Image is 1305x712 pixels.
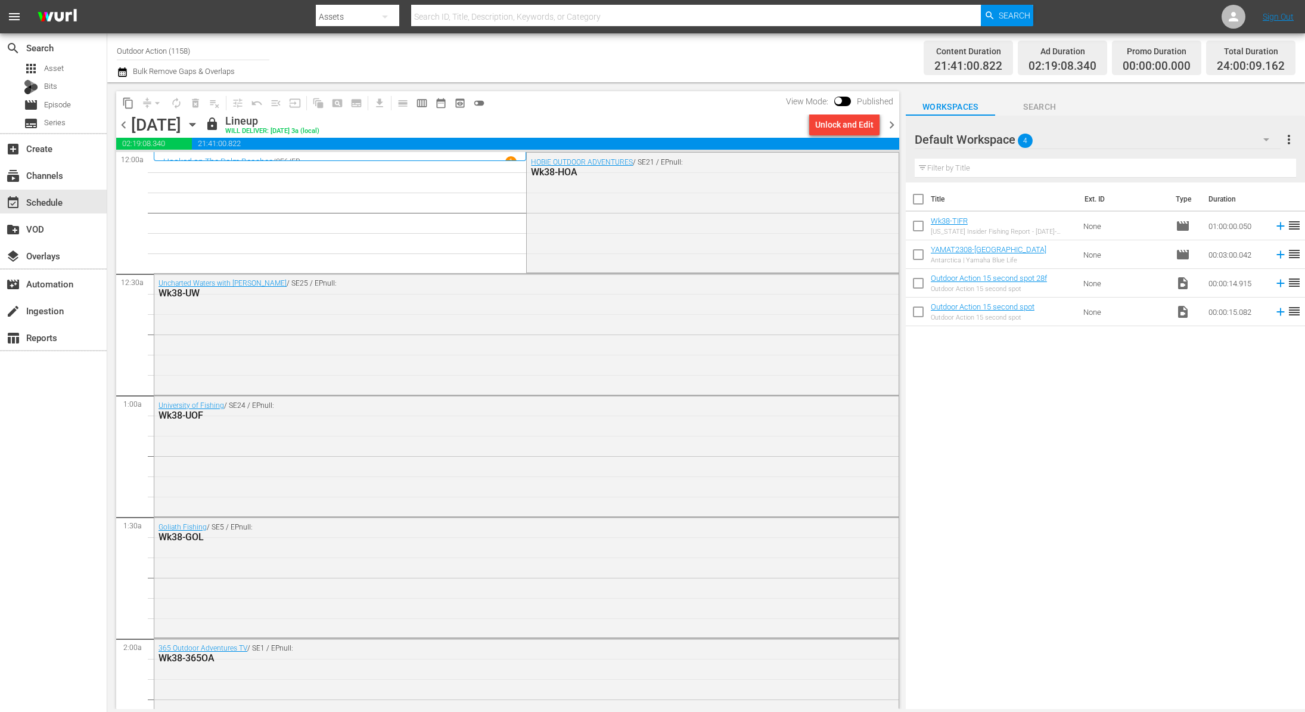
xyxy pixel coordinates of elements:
[1287,247,1301,261] span: reorder
[934,43,1002,60] div: Content Duration
[999,5,1030,26] span: Search
[931,228,1074,236] div: [US_STATE] Insider Fishing Report - [DATE]-[DATE]
[163,157,273,166] a: Hooked on The Palm Beaches
[931,182,1077,216] th: Title
[531,158,833,178] div: / SE21 / EPnull:
[225,114,319,128] div: Lineup
[931,302,1034,311] a: Outdoor Action 15 second spot
[122,97,134,109] span: content_copy
[273,157,276,166] p: /
[834,97,843,105] span: Toggle to switch from Published to Draft view.
[931,245,1046,254] a: YAMAT2308-[GEOGRAPHIC_DATA]
[6,249,20,264] span: Overlays
[159,644,828,664] div: / SE1 / EPnull:
[6,277,20,292] span: Automation
[1274,219,1287,233] svg: Add to Schedule
[906,100,995,114] span: Workspaces
[435,97,447,109] span: date_range_outlined
[1287,304,1301,318] span: reorder
[6,169,20,183] span: Channels
[815,114,874,135] div: Unlock and Edit
[1274,248,1287,261] svg: Add to Schedule
[1079,298,1170,326] td: None
[6,196,20,210] span: Schedule
[981,5,1033,26] button: Search
[44,99,71,111] span: Episode
[44,81,57,92] span: Bits
[934,60,1002,73] span: 21:41:00.822
[1169,182,1201,216] th: Type
[24,61,38,76] span: Asset
[285,94,304,113] span: Update Metadata from Key Asset
[138,94,167,113] span: Remove Gaps & Overlaps
[1079,240,1170,269] td: None
[851,97,899,106] span: Published
[931,314,1034,321] div: Outdoor Action 15 second spot
[931,274,1047,283] a: Outdoor Action 15 second spot 28f
[266,94,285,113] span: Fill episodes with ad slates
[780,97,834,106] span: View Mode:
[119,94,138,113] span: Copy Lineup
[116,138,192,150] span: 02:19:08.340
[884,117,899,132] span: chevron_right
[159,523,207,531] a: Goliath Fishing
[159,410,828,421] div: Wk38-UOF
[1274,277,1287,290] svg: Add to Schedule
[276,157,291,166] p: SE6 /
[931,216,968,225] a: Wk38-TIFR
[1123,43,1191,60] div: Promo Duration
[291,157,300,166] p: EP
[1204,212,1269,240] td: 01:00:00.050
[1176,219,1190,233] span: Episode
[931,285,1047,293] div: Outdoor Action 15 second spot
[1287,218,1301,233] span: reorder
[159,279,828,299] div: / SE25 / EPnull:
[1282,125,1296,154] button: more_vert
[44,117,66,129] span: Series
[1029,43,1096,60] div: Ad Duration
[995,100,1085,114] span: Search
[159,279,287,287] a: Uncharted Waters with [PERSON_NAME]
[24,80,38,94] div: Bits
[24,116,38,131] span: subtitles
[224,91,247,114] span: Customize Events
[1123,60,1191,73] span: 00:00:00.000
[1263,12,1294,21] a: Sign Out
[159,287,828,299] div: Wk38-UW
[1077,182,1169,216] th: Ext. ID
[1079,269,1170,298] td: None
[29,3,86,31] img: ans4CAIJ8jUAAAAAAAAAAAAAAAAAAAAAAAAgQb4GAAAAAAAAAAAAAAAAAAAAAAAAJMjXAAAAAAAAAAAAAAAAAAAAAAAAgAT5G...
[159,523,828,543] div: / SE5 / EPnull:
[159,644,247,652] a: 365 Outdoor Adventures TV
[6,304,20,318] span: Ingestion
[159,652,828,664] div: Wk38-365OA
[1176,305,1190,319] span: Video
[205,117,219,131] span: lock
[44,63,64,75] span: Asset
[6,41,20,55] span: Search
[1287,275,1301,290] span: reorder
[1217,43,1285,60] div: Total Duration
[247,94,266,113] span: Revert to Primary Episode
[159,401,828,421] div: / SE24 / EPnull:
[915,123,1281,156] div: Default Workspace
[7,10,21,24] span: menu
[192,138,899,150] span: 21:41:00.822
[24,98,38,112] span: Episode
[931,256,1046,264] div: Antarctica | Yamaha Blue Life
[1018,128,1033,153] span: 4
[159,531,828,543] div: Wk38-GOL
[416,97,428,109] span: calendar_view_week_outlined
[186,94,205,113] span: Select an event to delete
[1079,212,1170,240] td: None
[454,97,466,109] span: preview_outlined
[1204,269,1269,298] td: 00:00:14.915
[131,115,181,135] div: [DATE]
[1274,305,1287,318] svg: Add to Schedule
[6,331,20,345] span: Reports
[167,94,186,113] span: Loop Content
[1029,60,1096,73] span: 02:19:08.340
[1204,240,1269,269] td: 00:03:00.042
[1282,132,1296,147] span: more_vert
[1204,298,1269,326] td: 00:00:15.082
